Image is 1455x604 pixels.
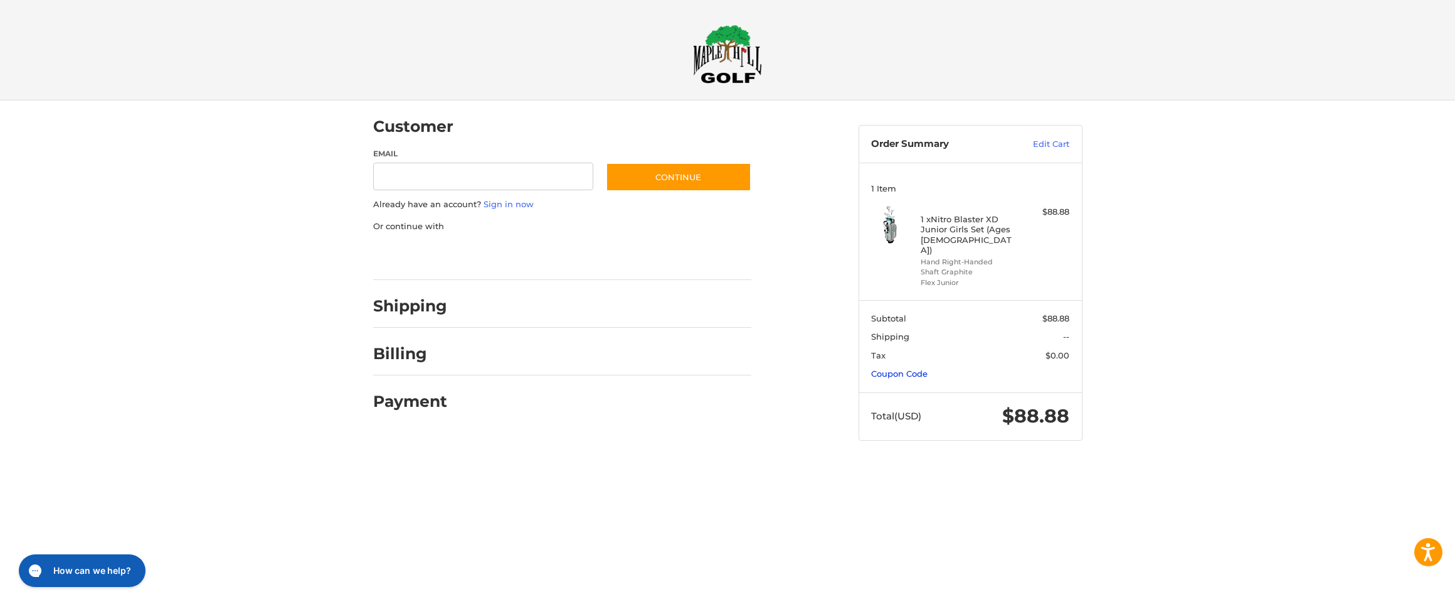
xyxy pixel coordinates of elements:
[871,138,1006,151] h3: Order Summary
[1042,313,1069,323] span: $88.88
[1063,332,1069,342] span: --
[373,198,751,211] p: Already have an account?
[369,245,463,267] iframe: PayPal-paypal
[373,117,453,136] h2: Customer
[1045,350,1069,360] span: $0.00
[871,313,906,323] span: Subtotal
[373,344,447,364] h2: Billing
[871,332,909,342] span: Shipping
[373,392,447,411] h2: Payment
[581,245,675,267] iframe: PayPal-venmo
[373,296,447,316] h2: Shipping
[1006,138,1069,151] a: Edit Cart
[606,163,751,191] button: Continue
[921,257,1017,267] li: Hand Right-Handed
[13,550,149,591] iframe: Gorgias live chat messenger
[921,278,1017,288] li: Flex Junior
[921,267,1017,278] li: Shaft Graphite
[1002,404,1069,428] span: $88.88
[373,220,751,233] p: Or continue with
[1020,206,1069,218] div: $88.88
[475,245,569,267] iframe: PayPal-paylater
[373,148,594,159] label: Email
[871,183,1069,193] h3: 1 Item
[484,199,534,209] a: Sign in now
[871,369,928,379] a: Coupon Code
[921,214,1017,255] h4: 1 x Nitro Blaster XD Junior Girls Set (Ages [DEMOGRAPHIC_DATA])
[871,350,886,360] span: Tax
[871,410,921,422] span: Total (USD)
[693,24,762,84] img: Maple Hill Golf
